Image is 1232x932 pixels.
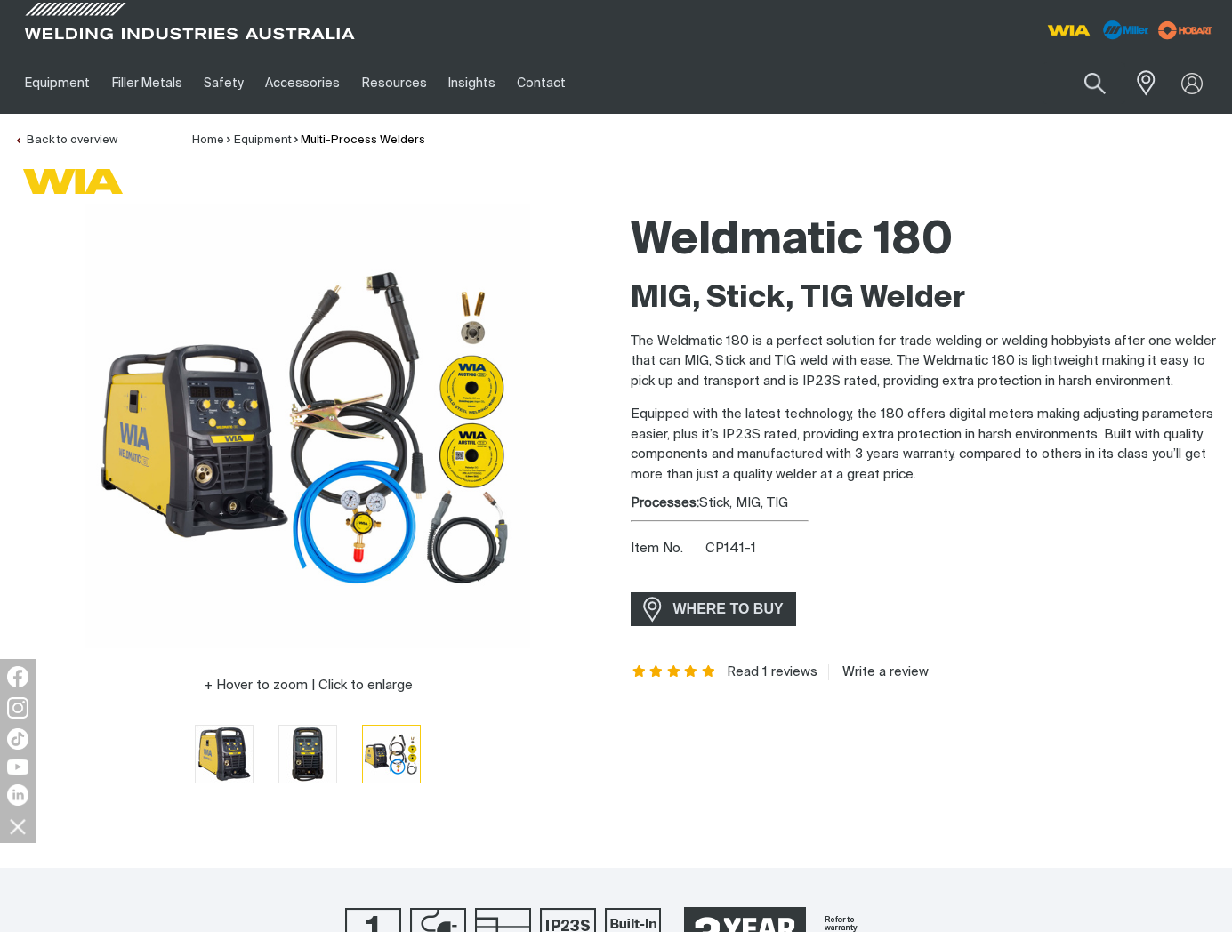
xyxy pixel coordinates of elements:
a: Accessories [254,52,350,114]
button: Go to slide 3 [362,725,421,783]
button: Go to slide 1 [195,725,254,783]
img: Weldmatic 180 [196,726,253,783]
a: Equipment [234,134,292,146]
a: Filler Metals [101,52,192,114]
p: The Weldmatic 180 is a perfect solution for trade welding or welding hobbyists after one welder t... [631,332,1219,392]
h1: Weldmatic 180 [631,213,1219,270]
a: Equipment [14,52,101,114]
img: Weldmatic 180 [85,204,530,648]
span: Rating: 5 [631,666,718,679]
a: Insights [438,52,506,114]
p: Equipped with the latest technology, the 180 offers digital meters making adjusting parameters ea... [631,405,1219,485]
a: Write a review [828,664,929,680]
nav: Breadcrumb [192,132,425,149]
img: miller [1153,17,1218,44]
img: hide socials [3,811,33,841]
a: Read 1 reviews [727,664,817,680]
img: Weldmatic 180 [363,726,420,783]
button: Go to slide 2 [278,725,337,783]
div: Stick, MIG, TIG [631,494,1219,514]
a: WHERE TO BUY [631,592,797,625]
img: Weldmatic 180 [279,726,336,783]
span: CP141-1 [705,542,756,555]
span: WHERE TO BUY [662,595,795,623]
a: Back to overview of Multi-Process Welders [14,134,117,146]
a: Home [192,134,224,146]
input: Product name or item number... [1043,62,1125,104]
img: LinkedIn [7,784,28,806]
a: Multi-Process Welders [301,134,425,146]
a: Safety [193,52,254,114]
button: Hover to zoom | Click to enlarge [193,675,423,696]
h2: MIG, Stick, TIG Welder [631,279,1219,318]
span: Item No. [631,539,703,559]
img: Instagram [7,697,28,719]
img: TikTok [7,728,28,750]
a: Contact [506,52,576,114]
nav: Main [14,52,917,114]
img: Facebook [7,666,28,687]
button: Search products [1065,62,1125,104]
a: Resources [351,52,438,114]
strong: Processes: [631,496,699,510]
img: YouTube [7,759,28,775]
